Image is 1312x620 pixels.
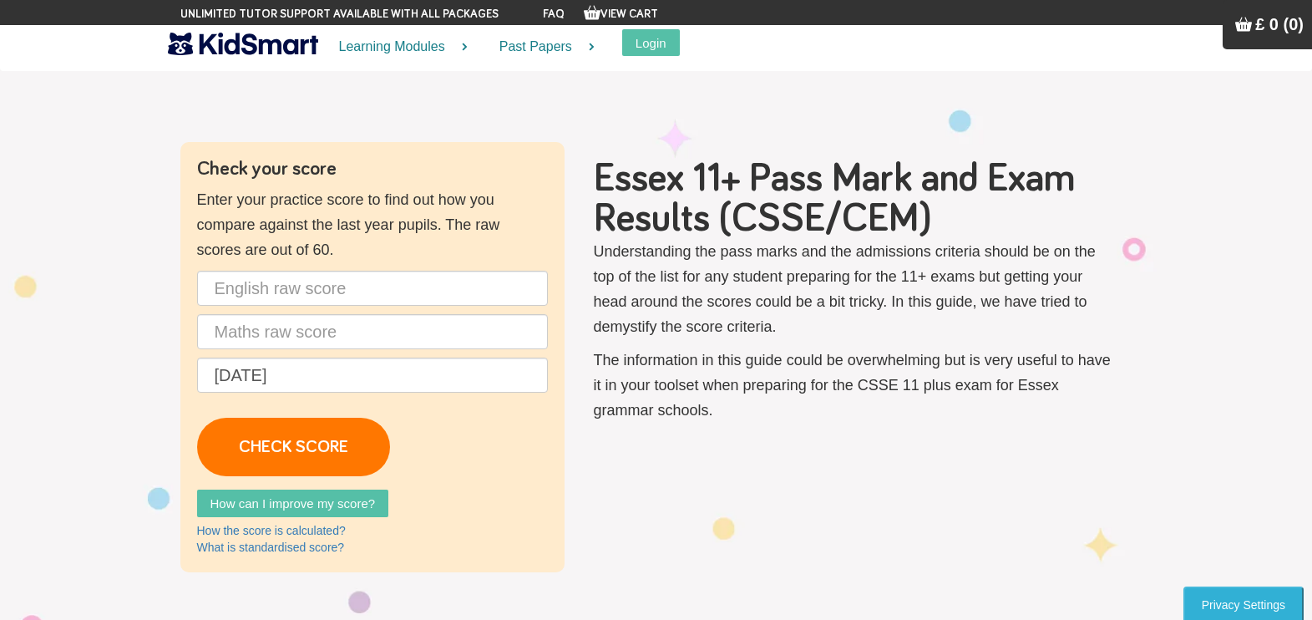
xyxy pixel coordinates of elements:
[197,314,548,349] input: Maths raw score
[197,541,345,554] a: What is standardised score?
[584,8,658,20] a: View Cart
[197,358,548,393] input: Date of birth (d/m/y) e.g. 27/12/2007
[543,8,565,20] a: FAQ
[318,25,479,69] a: Learning Modules
[197,418,390,476] a: CHECK SCORE
[197,524,346,537] a: How the score is calculated?
[622,29,680,56] button: Login
[180,6,499,23] span: Unlimited tutor support available with all packages
[168,29,318,58] img: KidSmart logo
[197,490,389,517] a: How can I improve my score?
[594,159,1116,239] h1: Essex 11+ Pass Mark and Exam Results (CSSE/CEM)
[197,187,548,262] p: Enter your practice score to find out how you compare against the last year pupils. The raw score...
[594,239,1116,339] p: Understanding the pass marks and the admissions criteria should be on the top of the list for any...
[584,4,600,21] img: Your items in the shopping basket
[1255,15,1304,33] span: £ 0 (0)
[1235,16,1252,33] img: Your items in the shopping basket
[479,25,605,69] a: Past Papers
[594,348,1116,423] p: The information in this guide could be overwhelming but is very useful to have it in your toolset...
[197,159,548,179] h4: Check your score
[197,271,548,306] input: English raw score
